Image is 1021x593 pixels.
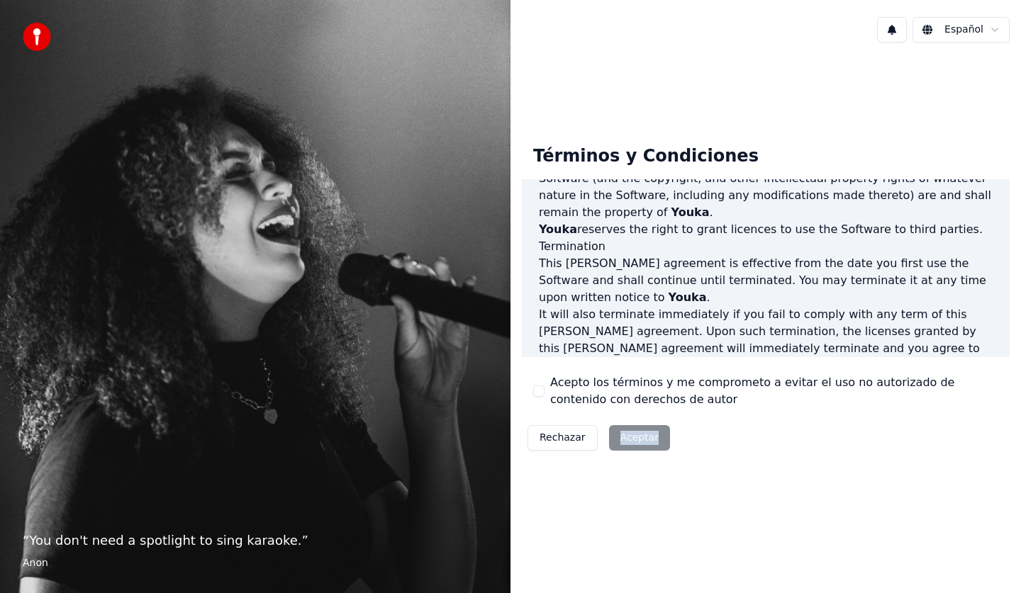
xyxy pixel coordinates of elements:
p: This [PERSON_NAME] agreement is effective from the date you first use the Software and shall cont... [539,255,993,306]
p: It will also terminate immediately if you fail to comply with any term of this [PERSON_NAME] agre... [539,306,993,408]
p: “ You don't need a spotlight to sing karaoke. ” [23,531,488,550]
footer: Anon [23,556,488,570]
span: Youka [539,222,577,236]
h3: Termination [539,238,993,255]
span: Youka [669,290,707,304]
p: reserves the right to grant licences to use the Software to third parties. [539,221,993,238]
label: Acepto los términos y me comprometo a evitar el uso no autorizado de contenido con derechos de autor [550,374,998,408]
span: Youka [671,205,710,219]
img: youka [23,23,51,51]
button: Rechazar [528,425,598,451]
div: Términos y Condiciones [522,134,770,179]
